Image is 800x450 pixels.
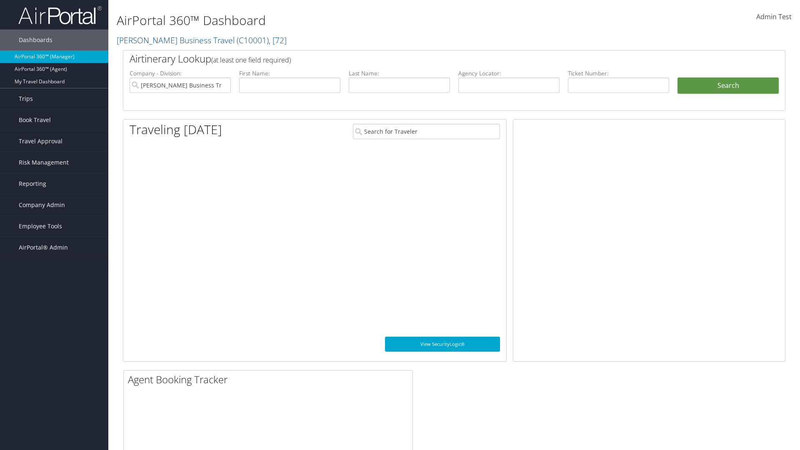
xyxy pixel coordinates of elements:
[19,173,46,194] span: Reporting
[130,121,222,138] h1: Traveling [DATE]
[211,55,291,65] span: (at least one field required)
[19,237,68,258] span: AirPortal® Admin
[117,35,287,46] a: [PERSON_NAME] Business Travel
[117,12,567,29] h1: AirPortal 360™ Dashboard
[18,5,102,25] img: airportal-logo.png
[269,35,287,46] span: , [ 72 ]
[458,69,560,77] label: Agency Locator:
[130,69,231,77] label: Company - Division:
[349,69,450,77] label: Last Name:
[19,195,65,215] span: Company Admin
[19,152,69,173] span: Risk Management
[237,35,269,46] span: ( C10001 )
[756,4,792,30] a: Admin Test
[19,30,52,50] span: Dashboards
[677,77,779,94] button: Search
[239,69,340,77] label: First Name:
[130,52,724,66] h2: Airtinerary Lookup
[353,124,500,139] input: Search for Traveler
[128,372,412,387] h2: Agent Booking Tracker
[19,88,33,109] span: Trips
[19,110,51,130] span: Book Travel
[19,216,62,237] span: Employee Tools
[385,337,500,352] a: View SecurityLogic®
[19,131,62,152] span: Travel Approval
[568,69,669,77] label: Ticket Number:
[756,12,792,21] span: Admin Test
